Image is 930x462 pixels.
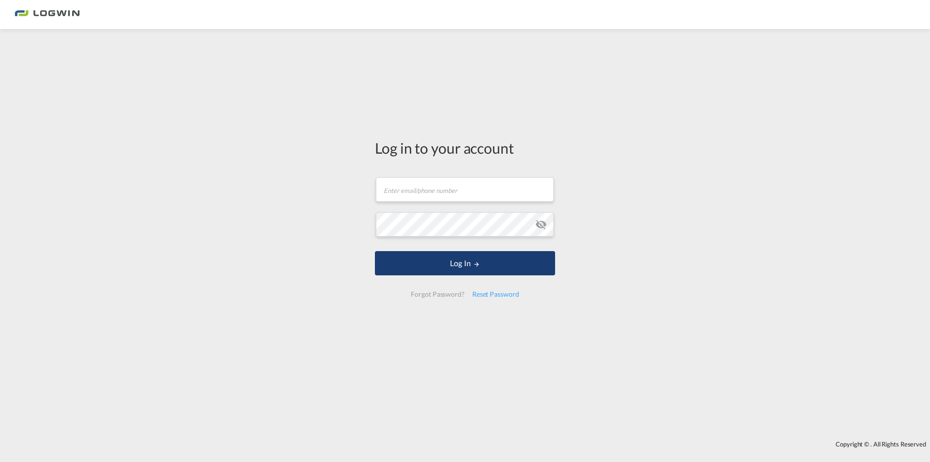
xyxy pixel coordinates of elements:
img: bc73a0e0d8c111efacd525e4c8ad7d32.png [15,4,80,26]
button: LOGIN [375,251,555,275]
md-icon: icon-eye-off [535,219,547,230]
div: Log in to your account [375,138,555,158]
input: Enter email/phone number [376,177,554,202]
div: Reset Password [468,286,523,303]
div: Forgot Password? [407,286,468,303]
